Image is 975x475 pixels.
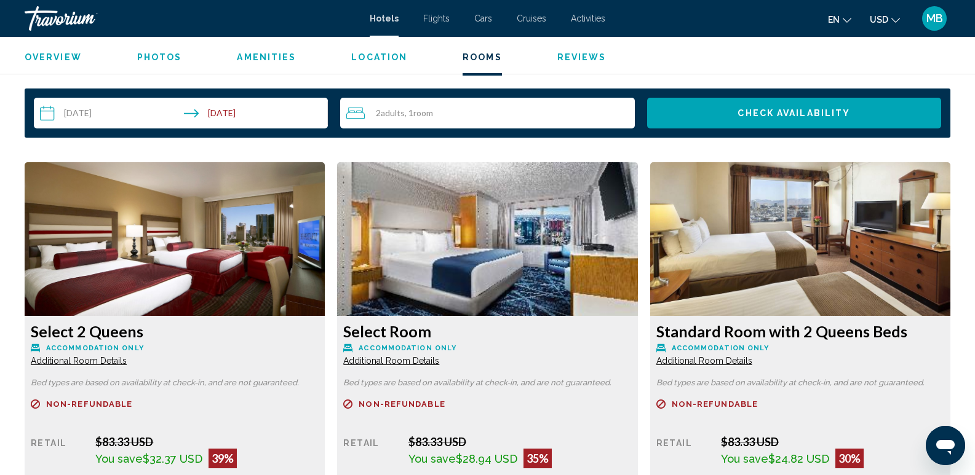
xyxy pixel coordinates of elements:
span: Check Availability [738,109,850,119]
span: Overview [25,52,82,62]
div: $83.33 USD [721,435,944,449]
a: Activities [571,14,605,23]
h3: Standard Room with 2 Queens Beds [656,322,944,340]
div: $83.33 USD [95,435,319,449]
div: Search widget [34,98,941,128]
span: Adults [381,108,405,118]
span: You save [95,452,143,465]
span: en [828,15,840,25]
span: You save [408,452,456,465]
span: Rooms [463,52,502,62]
span: Room [413,108,433,118]
button: Location [351,52,407,63]
a: Hotels [370,14,399,23]
span: Reviews [557,52,607,62]
span: Non-refundable [46,400,132,408]
button: Reviews [557,52,607,63]
button: Travelers: 2 adults, 0 children [340,98,634,128]
span: Accommodation Only [46,344,144,352]
button: Check-in date: Aug 22, 2025 Check-out date: Aug 24, 2025 [34,98,328,128]
a: Cars [474,14,492,23]
span: $28.94 USD [456,452,517,465]
div: 35% [523,449,552,468]
a: Flights [423,14,450,23]
span: $32.37 USD [143,452,202,465]
h3: Select Room [343,322,631,340]
p: Bed types are based on availability at check-in, and are not guaranteed. [656,379,944,387]
span: Additional Room Details [31,356,127,366]
button: Amenities [237,52,296,63]
span: Non-refundable [359,400,445,408]
button: Change currency [870,10,900,28]
button: Rooms [463,52,502,63]
p: Bed types are based on availability at check-in, and are not guaranteed. [31,379,319,387]
iframe: Кнопка запуска окна обмена сообщениями [926,426,965,465]
span: Photos [137,52,182,62]
div: Retail [31,435,86,468]
div: 30% [835,449,864,468]
span: USD [870,15,888,25]
span: $24.82 USD [768,452,829,465]
span: Additional Room Details [343,356,439,366]
img: c5a05705-c37f-4247-a2cd-96bcb699cdd5.jpeg [25,162,325,316]
span: Additional Room Details [656,356,752,366]
button: User Menu [918,6,950,31]
h3: Select 2 Queens [31,322,319,340]
span: Accommodation Only [359,344,456,352]
img: 80bcbb06-20cc-4459-b230-25b74c67a6a8.jpeg [337,162,637,316]
button: Check Availability [647,98,941,128]
button: Change language [828,10,851,28]
span: Location [351,52,407,62]
div: 39% [209,449,237,468]
div: $83.33 USD [408,435,632,449]
span: Non-refundable [672,400,758,408]
a: Cruises [517,14,546,23]
span: MB [926,12,943,25]
span: You save [721,452,768,465]
button: Overview [25,52,82,63]
span: 2 [376,108,405,118]
div: Retail [656,435,712,468]
span: Accommodation Only [672,344,770,352]
a: Travorium [25,6,357,31]
img: 5d4f9a02-9aba-4cda-868e-1ddc8f8e2f4e.jpeg [650,162,950,316]
div: Retail [343,435,399,468]
button: Photos [137,52,182,63]
p: Bed types are based on availability at check-in, and are not guaranteed. [343,379,631,387]
span: , 1 [405,108,433,118]
span: Amenities [237,52,296,62]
